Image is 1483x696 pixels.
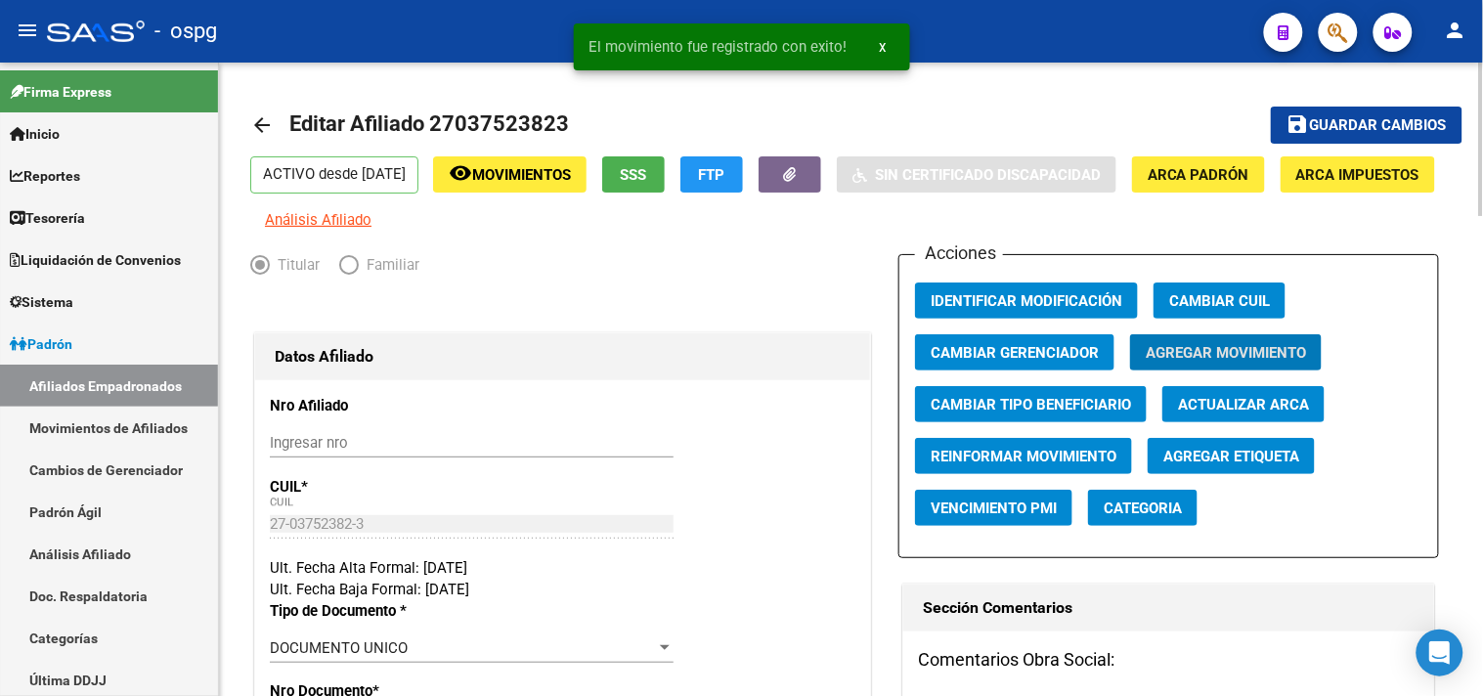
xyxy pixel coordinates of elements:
span: DOCUMENTO UNICO [270,639,408,657]
button: Actualizar ARCA [1162,386,1325,422]
span: Cambiar Tipo Beneficiario [931,396,1131,413]
mat-icon: person [1444,19,1467,42]
span: x [880,38,887,56]
h1: Sección Comentarios [923,592,1415,624]
button: FTP [680,156,743,193]
span: Sin Certificado Discapacidad [875,166,1101,184]
span: Guardar cambios [1310,117,1447,135]
span: El movimiento fue registrado con exito! [589,37,848,57]
span: Análisis Afiliado [265,211,371,229]
span: Vencimiento PMI [931,500,1057,517]
div: Ult. Fecha Alta Formal: [DATE] [270,557,855,579]
span: Editar Afiliado 27037523823 [289,111,569,136]
button: Agregar Movimiento [1130,334,1322,370]
span: Sistema [10,291,73,313]
span: Titular [270,254,320,276]
button: Agregar Etiqueta [1148,438,1315,474]
button: Categoria [1088,490,1198,526]
button: Sin Certificado Discapacidad [837,156,1116,193]
span: Agregar Etiqueta [1163,448,1299,465]
button: ARCA Impuestos [1281,156,1435,193]
button: Vencimiento PMI [915,490,1072,526]
button: Cambiar Gerenciador [915,334,1114,370]
span: Categoria [1104,500,1182,517]
mat-icon: menu [16,19,39,42]
span: Reinformar Movimiento [931,448,1116,465]
p: Nro Afiliado [270,395,446,416]
div: Open Intercom Messenger [1417,630,1463,676]
h3: Acciones [915,239,1003,267]
mat-icon: remove_red_eye [449,161,472,185]
p: ACTIVO desde [DATE] [250,156,418,194]
button: Cambiar Tipo Beneficiario [915,386,1147,422]
p: Tipo de Documento * [270,600,446,622]
span: SSS [621,166,647,184]
mat-radio-group: Elija una opción [250,260,439,278]
span: Actualizar ARCA [1178,396,1309,413]
span: Reportes [10,165,80,187]
mat-icon: save [1287,112,1310,136]
span: Cambiar Gerenciador [931,344,1099,362]
span: Movimientos [472,166,571,184]
button: Movimientos [433,156,587,193]
span: Padrón [10,333,72,355]
h3: Comentarios Obra Social: [918,646,1419,674]
div: Ult. Fecha Baja Formal: [DATE] [270,579,855,600]
button: SSS [602,156,665,193]
mat-icon: arrow_back [250,113,274,137]
span: ARCA Impuestos [1296,166,1419,184]
button: Cambiar CUIL [1154,283,1286,319]
span: Inicio [10,123,60,145]
span: Tesorería [10,207,85,229]
button: x [864,29,902,65]
span: - ospg [154,10,217,53]
h1: Datos Afiliado [275,341,851,372]
span: Agregar Movimiento [1146,344,1306,362]
button: ARCA Padrón [1132,156,1265,193]
button: Reinformar Movimiento [915,438,1132,474]
button: Guardar cambios [1271,107,1462,143]
span: Cambiar CUIL [1169,292,1270,310]
button: Identificar Modificación [915,283,1138,319]
span: Firma Express [10,81,111,103]
p: CUIL [270,476,446,498]
span: Familiar [359,254,419,276]
span: Identificar Modificación [931,292,1122,310]
span: ARCA Padrón [1148,166,1249,184]
span: Liquidación de Convenios [10,249,181,271]
span: FTP [699,166,725,184]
